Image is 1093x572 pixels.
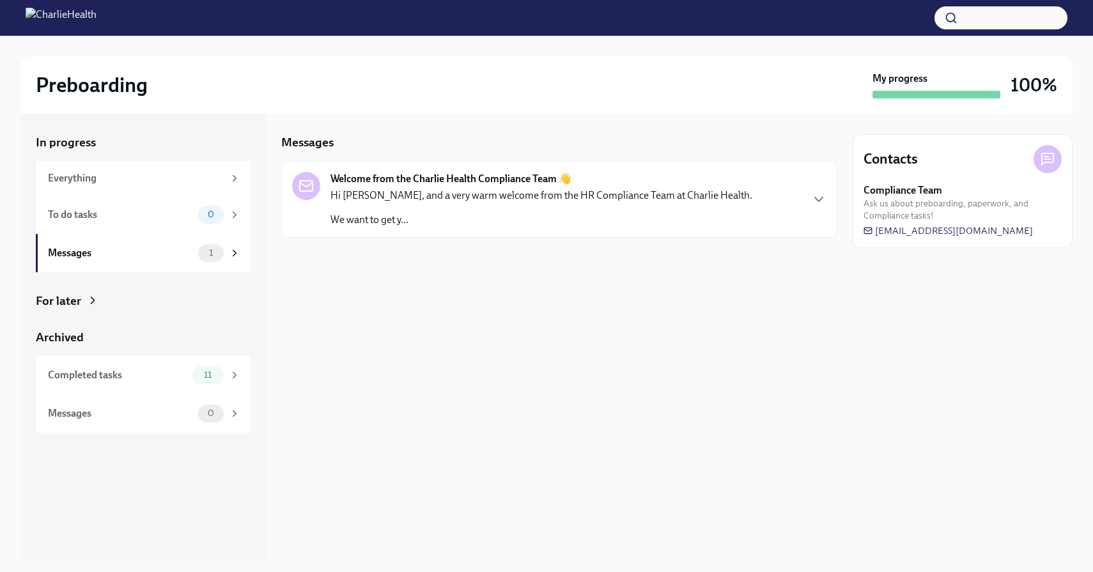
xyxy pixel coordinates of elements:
div: Completed tasks [48,368,187,382]
h5: Messages [281,134,334,151]
a: Everything [36,161,251,196]
span: 0 [200,210,222,219]
div: Messages [48,406,193,421]
img: CharlieHealth [26,8,97,28]
a: In progress [36,134,251,151]
h4: Contacts [864,150,918,169]
strong: My progress [872,72,927,86]
a: Messages1 [36,234,251,272]
span: 0 [200,408,222,418]
span: Ask us about preboarding, paperwork, and Compliance tasks! [864,197,1062,222]
a: For later [36,293,251,309]
a: Messages0 [36,394,251,433]
div: Everything [48,171,224,185]
h3: 100% [1011,73,1057,97]
div: Messages [48,246,193,260]
span: 11 [196,370,219,380]
p: We want to get y... [330,213,752,227]
strong: Compliance Team [864,183,942,197]
h2: Preboarding [36,72,148,98]
strong: Welcome from the Charlie Health Compliance Team 👋 [330,172,571,186]
div: For later [36,293,81,309]
a: Completed tasks11 [36,356,251,394]
a: Archived [36,329,251,346]
a: To do tasks0 [36,196,251,234]
a: [EMAIL_ADDRESS][DOMAIN_NAME] [864,224,1033,237]
div: To do tasks [48,208,193,222]
span: 1 [201,248,221,258]
p: Hi [PERSON_NAME], and a very warm welcome from the HR Compliance Team at Charlie Health. [330,189,752,203]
